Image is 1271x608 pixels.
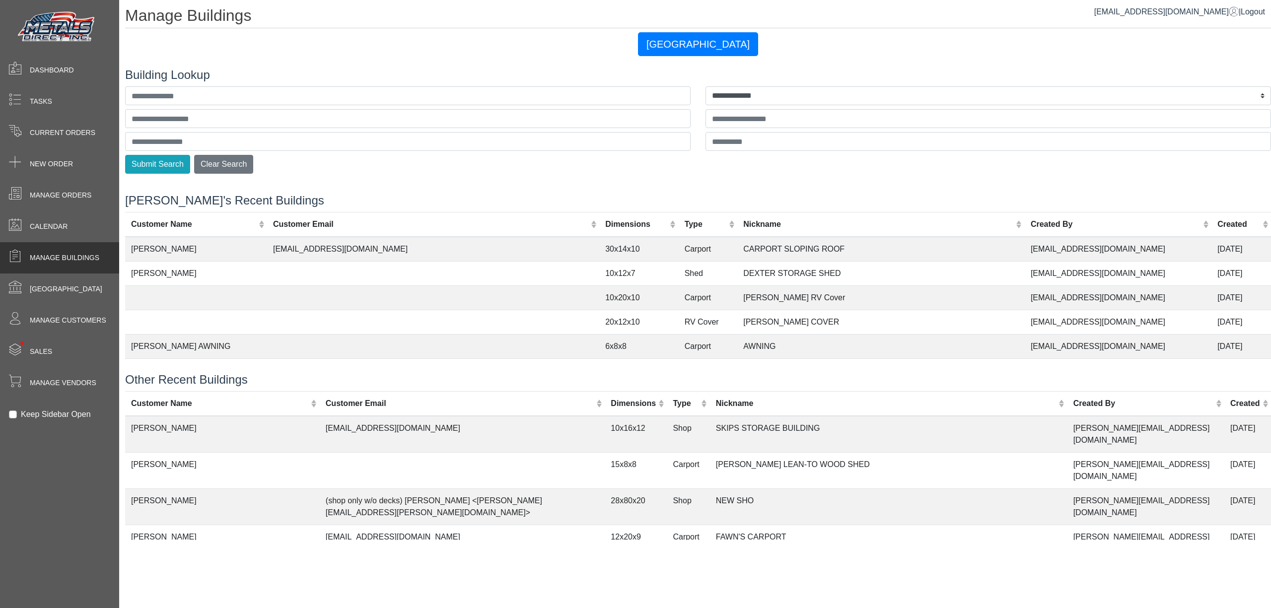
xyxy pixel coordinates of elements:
div: Created [1230,398,1260,409]
td: 28x80x20 [605,488,667,525]
td: [PERSON_NAME] COVER [737,310,1025,334]
span: Sales [30,346,52,357]
td: Shop [667,488,709,525]
td: [PERSON_NAME][EMAIL_ADDRESS][DOMAIN_NAME] [1067,488,1224,525]
span: Manage Customers [30,315,106,326]
span: Logout [1241,7,1265,16]
span: [GEOGRAPHIC_DATA] [30,284,102,294]
td: [DATE] [1224,525,1271,561]
div: Customer Email [326,398,594,409]
td: AWNING [737,334,1025,358]
td: [PERSON_NAME] [125,416,320,453]
td: 10x12x7 [599,261,678,285]
td: [PERSON_NAME][EMAIL_ADDRESS][DOMAIN_NAME] [1067,452,1224,488]
td: [PERSON_NAME][EMAIL_ADDRESS][DOMAIN_NAME] [1067,525,1224,561]
div: Created By [1031,218,1200,230]
div: Customer Email [273,218,588,230]
div: Type [673,398,699,409]
td: [EMAIL_ADDRESS][DOMAIN_NAME] [1025,261,1211,285]
td: [DATE] [1224,416,1271,453]
td: 15x8x8 [605,452,667,488]
td: Shed [679,261,738,285]
td: [PERSON_NAME] [125,237,267,262]
button: [GEOGRAPHIC_DATA] [638,32,758,56]
td: 10x20x10 [599,358,678,383]
h4: Building Lookup [125,68,1271,82]
td: [PERSON_NAME] [125,261,267,285]
td: [PERSON_NAME] RV Cover [737,358,1025,383]
img: Metals Direct Inc Logo [15,9,99,46]
h4: [PERSON_NAME]'s Recent Buildings [125,194,1271,208]
td: 10x20x10 [599,285,678,310]
td: [PERSON_NAME] [125,488,320,525]
a: [GEOGRAPHIC_DATA] [638,40,758,48]
td: [PERSON_NAME][EMAIL_ADDRESS][DOMAIN_NAME] [1067,416,1224,453]
span: Tasks [30,96,52,107]
td: NEW SHO [710,488,1067,525]
td: FAWN'S CARPORT [710,525,1067,561]
h1: Manage Buildings [125,6,1271,28]
button: Clear Search [194,155,253,174]
td: [EMAIL_ADDRESS][DOMAIN_NAME] [1025,310,1211,334]
div: Created [1217,218,1260,230]
td: Carport [679,237,738,262]
td: 6x8x8 [599,334,678,358]
span: Calendar [30,221,68,232]
button: Submit Search [125,155,190,174]
span: • [9,327,35,359]
span: Manage Vendors [30,378,96,388]
h4: Other Recent Buildings [125,373,1271,387]
div: Nickname [743,218,1013,230]
td: [PERSON_NAME] [125,452,320,488]
td: 12x20x9 [605,525,667,561]
span: Current Orders [30,128,95,138]
td: [PERSON_NAME] AWNING [125,334,267,358]
div: Customer Name [131,218,256,230]
td: [DATE] [1211,358,1271,383]
td: Carport [679,285,738,310]
td: (shop only w/o decks) [PERSON_NAME] <[PERSON_NAME][EMAIL_ADDRESS][PERSON_NAME][DOMAIN_NAME]> [320,488,605,525]
span: Manage Orders [30,190,91,201]
td: [EMAIL_ADDRESS][DOMAIN_NAME] [1025,285,1211,310]
div: Nickname [716,398,1056,409]
td: [EMAIL_ADDRESS][DOMAIN_NAME] [1025,237,1211,262]
div: | [1094,6,1265,18]
td: 10x16x12 [605,416,667,453]
span: New Order [30,159,73,169]
td: Carport [679,358,738,383]
td: RV Cover [679,310,738,334]
td: Shop [667,416,709,453]
td: Carport [667,452,709,488]
td: [PERSON_NAME] [125,525,320,561]
td: CARPORT SLOPING ROOF [737,237,1025,262]
td: [DATE] [1224,452,1271,488]
div: Dimensions [605,218,667,230]
td: [DATE] [1224,488,1271,525]
td: 20x12x10 [599,310,678,334]
td: DEXTER STORAGE SHED [737,261,1025,285]
td: [EMAIL_ADDRESS][DOMAIN_NAME] [267,237,599,262]
td: SKIPS STORAGE BUILDING [710,416,1067,453]
div: Created By [1073,398,1213,409]
td: [DATE] [1211,237,1271,262]
td: [EMAIL_ADDRESS][DOMAIN_NAME] [320,525,605,561]
label: Keep Sidebar Open [21,408,91,420]
a: [EMAIL_ADDRESS][DOMAIN_NAME] [1094,7,1239,16]
td: [PERSON_NAME] RV Cover [737,285,1025,310]
span: Manage Buildings [30,253,99,263]
td: [PERSON_NAME] LEAN-TO WOOD SHED [710,452,1067,488]
td: Carport [667,525,709,561]
td: [DATE] [1211,285,1271,310]
td: [DATE] [1211,334,1271,358]
div: Dimensions [611,398,656,409]
td: [EMAIL_ADDRESS][DOMAIN_NAME] [1025,334,1211,358]
td: [DATE] [1211,310,1271,334]
td: [DATE] [1211,261,1271,285]
span: Dashboard [30,65,74,75]
div: Customer Name [131,398,308,409]
td: [EMAIL_ADDRESS][DOMAIN_NAME] [320,416,605,453]
td: 30x14x10 [599,237,678,262]
td: Carport [679,334,738,358]
div: Type [685,218,726,230]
